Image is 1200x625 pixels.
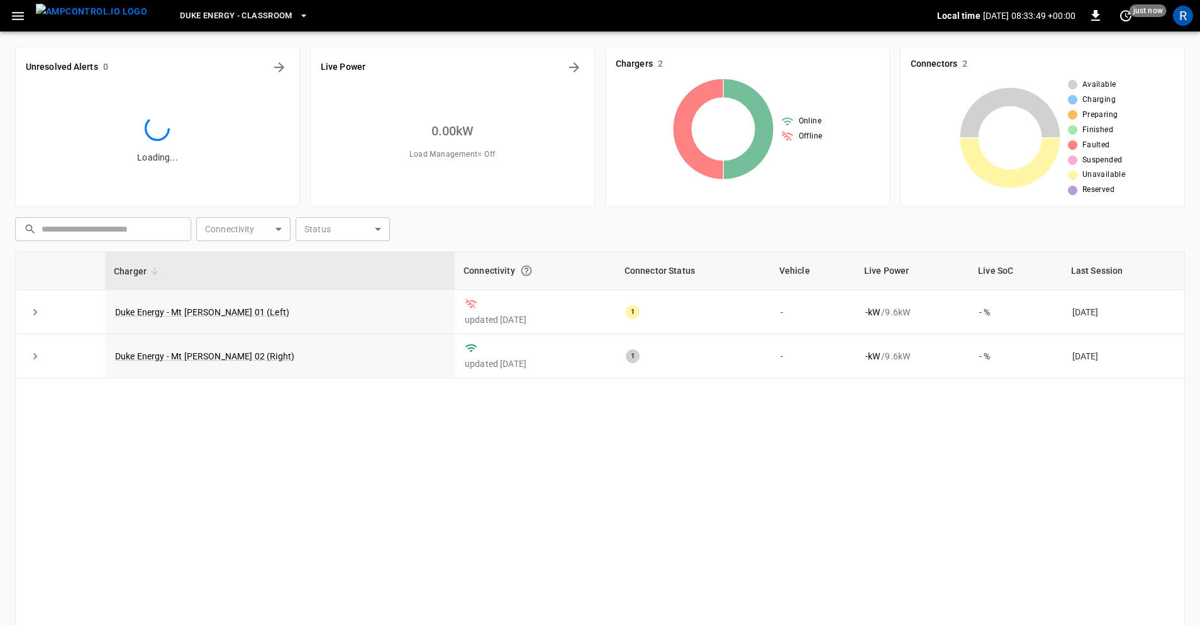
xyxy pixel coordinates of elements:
[626,349,640,363] div: 1
[409,149,495,161] span: Load Management = Off
[1082,169,1125,181] span: Unavailable
[1116,6,1136,26] button: set refresh interval
[1082,109,1118,121] span: Preparing
[103,60,108,74] h6: 0
[865,350,959,363] div: / 9.6 kW
[1062,290,1184,334] td: [DATE]
[770,290,855,334] td: -
[865,306,880,318] p: - kW
[1130,4,1167,17] span: just now
[616,57,653,71] h6: Chargers
[175,4,314,28] button: Duke Energy - Classroom
[983,9,1075,22] p: [DATE] 08:33:49 +00:00
[865,306,959,318] div: / 9.6 kW
[855,252,969,290] th: Live Power
[770,252,855,290] th: Vehicle
[911,57,957,71] h6: Connectors
[1082,139,1110,152] span: Faulted
[799,115,821,128] span: Online
[969,334,1062,378] td: - %
[465,358,606,370] p: updated [DATE]
[865,350,880,363] p: - kW
[431,121,474,141] h6: 0.00 kW
[115,351,294,361] a: Duke Energy - Mt [PERSON_NAME] 02 (Right)
[626,305,640,319] div: 1
[269,57,289,77] button: All Alerts
[1082,79,1116,91] span: Available
[969,252,1062,290] th: Live SoC
[1062,252,1184,290] th: Last Session
[115,307,289,317] a: Duke Energy - Mt [PERSON_NAME] 01 (Left)
[1082,184,1114,196] span: Reserved
[464,259,607,282] div: Connectivity
[799,130,823,143] span: Offline
[770,334,855,378] td: -
[658,57,663,71] h6: 2
[26,347,45,366] button: expand row
[321,60,365,74] h6: Live Power
[564,57,584,77] button: Energy Overview
[1082,94,1116,106] span: Charging
[616,252,770,290] th: Connector Status
[26,60,98,74] h6: Unresolved Alerts
[114,264,163,279] span: Charger
[969,290,1062,334] td: - %
[937,9,981,22] p: Local time
[465,313,606,326] p: updated [DATE]
[137,152,177,162] span: Loading...
[1062,334,1184,378] td: [DATE]
[1173,6,1193,26] div: profile-icon
[1082,124,1113,137] span: Finished
[36,4,147,20] img: ampcontrol.io logo
[515,259,538,282] button: Connection between the charger and our software.
[26,303,45,322] button: expand row
[962,57,967,71] h6: 2
[180,9,292,23] span: Duke Energy - Classroom
[1082,154,1123,167] span: Suspended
